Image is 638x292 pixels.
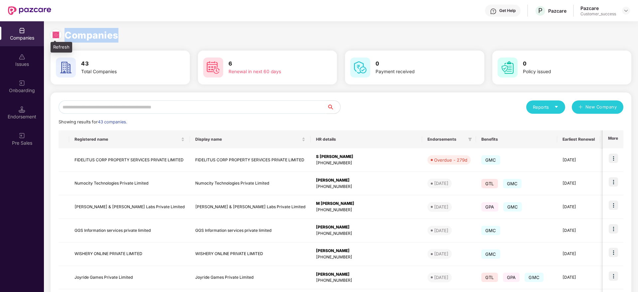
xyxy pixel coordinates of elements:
[427,137,465,142] span: Endorsements
[609,248,618,257] img: icon
[434,274,448,281] div: [DATE]
[481,226,500,235] span: GMC
[316,248,417,254] div: [PERSON_NAME]
[572,100,623,114] button: plusNew Company
[468,137,472,141] span: filter
[75,137,180,142] span: Registered name
[434,180,448,187] div: [DATE]
[316,184,417,190] div: [PHONE_NUMBER]
[557,172,600,196] td: [DATE]
[498,58,518,77] img: svg+xml;base64,PHN2ZyB4bWxucz0iaHR0cDovL3d3dy53My5vcmcvMjAwMC9zdmciIHdpZHRoPSI2MCIgaGVpZ2h0PSI2MC...
[69,172,190,196] td: Numocity Technologies Private Limited
[481,179,498,188] span: GTL
[503,202,522,212] span: GMC
[481,202,498,212] span: GPA
[623,8,629,13] img: svg+xml;base64,PHN2ZyBpZD0iRHJvcGRvd24tMzJ4MzIiIHhtbG5zPSJodHRwOi8vd3d3LnczLm9yZy8yMDAwL3N2ZyIgd2...
[603,130,623,148] th: More
[609,154,618,163] img: icon
[65,28,118,43] h1: Companies
[69,130,190,148] th: Registered name
[580,11,616,17] div: Customer_success
[580,5,616,11] div: Pazcare
[434,204,448,210] div: [DATE]
[81,68,165,75] div: Total Companies
[69,195,190,219] td: [PERSON_NAME] & [PERSON_NAME] Labs Private Limited
[557,130,600,148] th: Earliest Renewal
[499,8,516,13] div: Get Help
[557,148,600,172] td: [DATE]
[190,130,311,148] th: Display name
[316,177,417,184] div: [PERSON_NAME]
[548,8,566,14] div: Pazcare
[51,42,72,53] div: Refresh
[316,201,417,207] div: M [PERSON_NAME]
[53,32,59,38] img: svg+xml;base64,PHN2ZyBpZD0iUmVsb2FkLTMyeDMyIiB4bWxucz0iaHR0cDovL3d3dy53My5vcmcvMjAwMC9zdmciIHdpZH...
[190,148,311,172] td: FIDELITUS CORP PROPERTY SERVICES PRIVATE LIMITED
[190,242,311,266] td: WISHERY ONLINE PRIVATE LIMITED
[19,132,25,139] img: svg+xml;base64,PHN2ZyB3aWR0aD0iMjAiIGhlaWdodD0iMjAiIHZpZXdCb3g9IjAgMCAyMCAyMCIgZmlsbD0ibm9uZSIgeG...
[190,172,311,196] td: Numocity Technologies Private Limited
[434,250,448,257] div: [DATE]
[350,58,370,77] img: svg+xml;base64,PHN2ZyB4bWxucz0iaHR0cDovL3d3dy53My5vcmcvMjAwMC9zdmciIHdpZHRoPSI2MCIgaGVpZ2h0PSI2MC...
[316,224,417,230] div: [PERSON_NAME]
[557,266,600,290] td: [DATE]
[69,242,190,266] td: WISHERY ONLINE PRIVATE LIMITED
[69,148,190,172] td: FIDELITUS CORP PROPERTY SERVICES PRIVATE LIMITED
[81,60,165,68] h3: 43
[316,271,417,278] div: [PERSON_NAME]
[229,68,312,75] div: Renewal in next 60 days
[19,80,25,86] img: svg+xml;base64,PHN2ZyB3aWR0aD0iMjAiIGhlaWdodD0iMjAiIHZpZXdCb3g9IjAgMCAyMCAyMCIgZmlsbD0ibm9uZSIgeG...
[327,100,341,114] button: search
[376,60,459,68] h3: 0
[434,157,467,163] div: Overdue - 279d
[557,219,600,242] td: [DATE]
[69,266,190,290] td: Joyride Games Private Limited
[19,27,25,34] img: svg+xml;base64,PHN2ZyBpZD0iQ29tcGFuaWVzIiB4bWxucz0iaHR0cDovL3d3dy53My5vcmcvMjAwMC9zdmciIHdpZHRoPS...
[481,155,500,165] span: GMC
[203,58,223,77] img: svg+xml;base64,PHN2ZyB4bWxucz0iaHR0cDovL3d3dy53My5vcmcvMjAwMC9zdmciIHdpZHRoPSI2MCIgaGVpZ2h0PSI2MC...
[376,68,459,75] div: Payment received
[190,266,311,290] td: Joyride Games Private Limited
[316,230,417,237] div: [PHONE_NUMBER]
[609,271,618,281] img: icon
[316,154,417,160] div: S [PERSON_NAME]
[59,119,127,124] span: Showing results for
[503,273,520,282] span: GPA
[609,177,618,187] img: icon
[311,130,422,148] th: HR details
[525,273,544,282] span: GMC
[523,68,607,75] div: Policy issued
[190,219,311,242] td: GGS Information services private limited
[316,254,417,260] div: [PHONE_NUMBER]
[476,130,557,148] th: Benefits
[316,160,417,166] div: [PHONE_NUMBER]
[229,60,312,68] h3: 6
[523,60,607,68] h3: 0
[554,105,558,109] span: caret-down
[609,224,618,233] img: icon
[69,219,190,242] td: GGS Information services private limited
[600,130,629,148] th: Issues
[481,249,500,259] span: GMC
[327,104,340,110] span: search
[557,242,600,266] td: [DATE]
[8,6,51,15] img: New Pazcare Logo
[609,201,618,210] img: icon
[98,119,127,124] span: 43 companies.
[316,207,417,213] div: [PHONE_NUMBER]
[503,179,522,188] span: GMC
[19,54,25,60] img: svg+xml;base64,PHN2ZyBpZD0iSXNzdWVzX2Rpc2FibGVkIiB4bWxucz0iaHR0cDovL3d3dy53My5vcmcvMjAwMC9zdmciIH...
[538,7,543,15] span: P
[190,195,311,219] td: [PERSON_NAME] & [PERSON_NAME] Labs Private Limited
[533,104,558,110] div: Reports
[467,135,473,143] span: filter
[490,8,497,15] img: svg+xml;base64,PHN2ZyBpZD0iSGVscC0zMngzMiIgeG1sbnM9Imh0dHA6Ly93d3cudzMub3JnLzIwMDAvc3ZnIiB3aWR0aD...
[316,277,417,284] div: [PHONE_NUMBER]
[434,227,448,234] div: [DATE]
[19,106,25,113] img: svg+xml;base64,PHN2ZyB3aWR0aD0iMTQuNSIgaGVpZ2h0PSIxNC41IiB2aWV3Qm94PSIwIDAgMTYgMTYiIGZpbGw9Im5vbm...
[578,105,583,110] span: plus
[557,195,600,219] td: [DATE]
[585,104,617,110] span: New Company
[481,273,498,282] span: GTL
[195,137,300,142] span: Display name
